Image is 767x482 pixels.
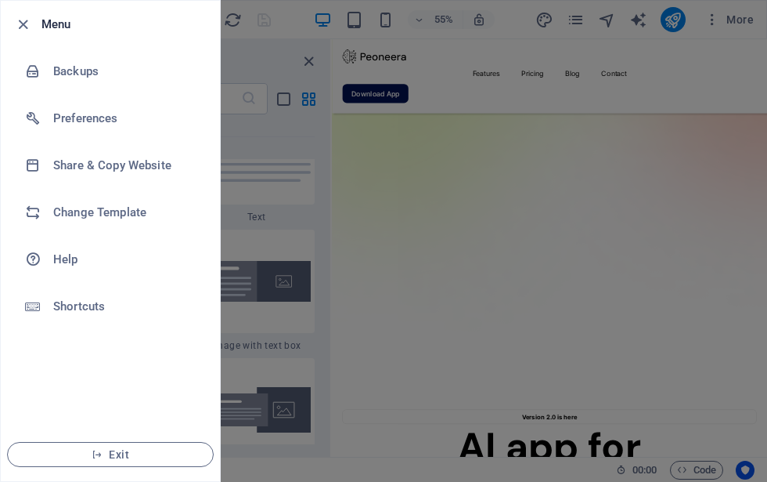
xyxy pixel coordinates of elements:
button: Exit [7,442,214,467]
h6: Shortcuts [53,297,198,316]
h6: Help [53,250,198,269]
h6: Backups [53,62,198,81]
h6: Preferences [53,109,198,128]
a: Help [1,236,220,283]
h6: Menu [41,15,207,34]
span: Exit [20,448,200,461]
h6: Change Template [53,203,198,222]
h6: Share & Copy Website [53,156,198,175]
